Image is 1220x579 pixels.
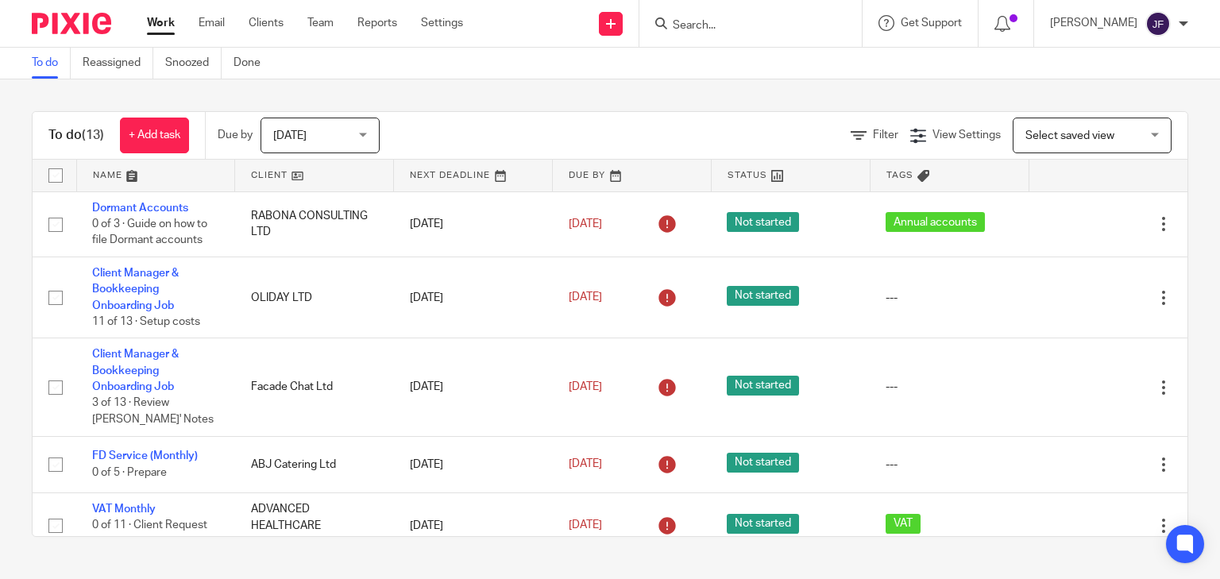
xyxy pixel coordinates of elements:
[307,15,334,31] a: Team
[394,191,553,257] td: [DATE]
[886,457,1013,473] div: ---
[48,127,104,144] h1: To do
[273,130,307,141] span: [DATE]
[421,15,463,31] a: Settings
[1025,130,1114,141] span: Select saved view
[727,453,799,473] span: Not started
[199,15,225,31] a: Email
[394,338,553,436] td: [DATE]
[727,212,799,232] span: Not started
[394,493,553,558] td: [DATE]
[147,15,175,31] a: Work
[218,127,253,143] p: Due by
[932,129,1001,141] span: View Settings
[120,118,189,153] a: + Add task
[1145,11,1171,37] img: svg%3E
[92,316,200,327] span: 11 of 13 · Setup costs
[886,171,913,179] span: Tags
[727,376,799,396] span: Not started
[569,381,602,392] span: [DATE]
[249,15,284,31] a: Clients
[569,459,602,470] span: [DATE]
[394,257,553,338] td: [DATE]
[235,493,394,558] td: ADVANCED HEALTHCARE PRODUCTS LTD
[92,467,167,478] span: 0 of 5 · Prepare
[92,520,207,548] span: 0 of 11 · Client Request (Auto)
[92,450,198,461] a: FD Service (Monthly)
[235,191,394,257] td: RABONA CONSULTING LTD
[32,48,71,79] a: To do
[235,436,394,492] td: ABJ Catering Ltd
[727,286,799,306] span: Not started
[234,48,272,79] a: Done
[671,19,814,33] input: Search
[235,338,394,436] td: Facade Chat Ltd
[92,398,214,426] span: 3 of 13 · Review [PERSON_NAME]' Notes
[83,48,153,79] a: Reassigned
[569,218,602,230] span: [DATE]
[165,48,222,79] a: Snoozed
[235,257,394,338] td: OLIDAY LTD
[886,379,1013,395] div: ---
[92,203,188,214] a: Dormant Accounts
[32,13,111,34] img: Pixie
[394,436,553,492] td: [DATE]
[1050,15,1137,31] p: [PERSON_NAME]
[886,290,1013,306] div: ---
[357,15,397,31] a: Reports
[569,520,602,531] span: [DATE]
[92,349,179,392] a: Client Manager & Bookkeeping Onboarding Job
[727,514,799,534] span: Not started
[886,514,921,534] span: VAT
[92,218,207,246] span: 0 of 3 · Guide on how to file Dormant accounts
[901,17,962,29] span: Get Support
[886,212,985,232] span: Annual accounts
[92,268,179,311] a: Client Manager & Bookkeeping Onboarding Job
[873,129,898,141] span: Filter
[92,504,156,515] a: VAT Monthly
[569,292,602,303] span: [DATE]
[82,129,104,141] span: (13)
